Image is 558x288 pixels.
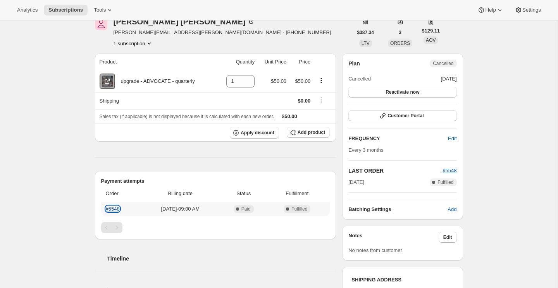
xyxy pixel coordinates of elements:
span: 3 [399,29,401,36]
span: Add [448,206,456,213]
span: Sales tax (if applicable) is not displayed because it is calculated with each new order. [100,114,274,119]
th: Unit Price [257,53,289,70]
span: Edit [443,234,452,240]
button: Add [443,203,461,216]
span: Edit [448,135,456,142]
span: Fulfilled [437,179,453,185]
span: $129.11 [422,27,440,35]
button: Reactivate now [348,87,456,98]
h2: LAST ORDER [348,167,443,175]
h2: Timeline [107,255,336,262]
span: $50.00 [295,78,310,84]
span: Customer Portal [387,113,424,119]
button: Edit [443,132,461,145]
th: Order [101,185,140,202]
span: Help [485,7,496,13]
th: Price [289,53,313,70]
th: Product [95,53,218,70]
span: Add product [298,129,325,135]
span: Fulfillment [269,190,325,197]
span: Billing date [142,190,218,197]
button: Analytics [12,5,42,15]
button: $387.34 [353,27,379,38]
button: 3 [394,27,406,38]
button: #5548 [443,167,456,175]
h2: Payment attempts [101,177,330,185]
span: $0.00 [298,98,311,104]
th: Quantity [217,53,257,70]
button: Tools [89,5,118,15]
span: [DATE] [348,178,364,186]
a: #5548 [106,206,120,212]
span: Reactivate now [386,89,419,95]
a: #5548 [443,168,456,173]
span: [DATE] [441,75,457,83]
h3: Notes [348,232,439,243]
button: Customer Portal [348,110,456,121]
span: AOV [426,38,436,43]
nav: Pagination [101,222,330,233]
span: $50.00 [271,78,286,84]
button: Subscriptions [44,5,88,15]
span: Tools [94,7,106,13]
span: [DATE] · 09:00 AM [142,205,218,213]
span: Settings [522,7,541,13]
span: Status [223,190,264,197]
span: Jamee Winters [95,18,107,30]
h6: Batching Settings [348,206,448,213]
span: Every 3 months [348,147,383,153]
span: Cancelled [433,60,453,67]
span: Analytics [17,7,38,13]
span: Fulfilled [291,206,307,212]
span: $387.34 [357,29,374,36]
div: [PERSON_NAME] [PERSON_NAME] [114,18,255,26]
button: Edit [439,232,457,243]
span: LTV [362,41,370,46]
span: Subscriptions [48,7,83,13]
button: Product actions [114,39,153,47]
div: upgrade - ADVOCATE - quarterly [115,77,195,85]
button: Product actions [315,76,327,85]
span: No notes from customer [348,247,402,253]
span: Apply discount [241,130,274,136]
h3: SHIPPING ADDRESS [351,276,453,284]
img: product img [100,74,115,89]
span: $50.00 [282,113,297,119]
th: Shipping [95,92,218,109]
span: Paid [241,206,251,212]
button: Shipping actions [315,96,327,104]
span: ORDERS [390,41,410,46]
button: Add product [287,127,330,138]
h2: FREQUENCY [348,135,448,142]
button: Settings [510,5,546,15]
span: Cancelled [348,75,371,83]
button: Help [473,5,508,15]
h2: Plan [348,60,360,67]
button: Apply discount [230,127,279,139]
span: [PERSON_NAME][EMAIL_ADDRESS][PERSON_NAME][DOMAIN_NAME] · [PHONE_NUMBER] [114,29,331,36]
